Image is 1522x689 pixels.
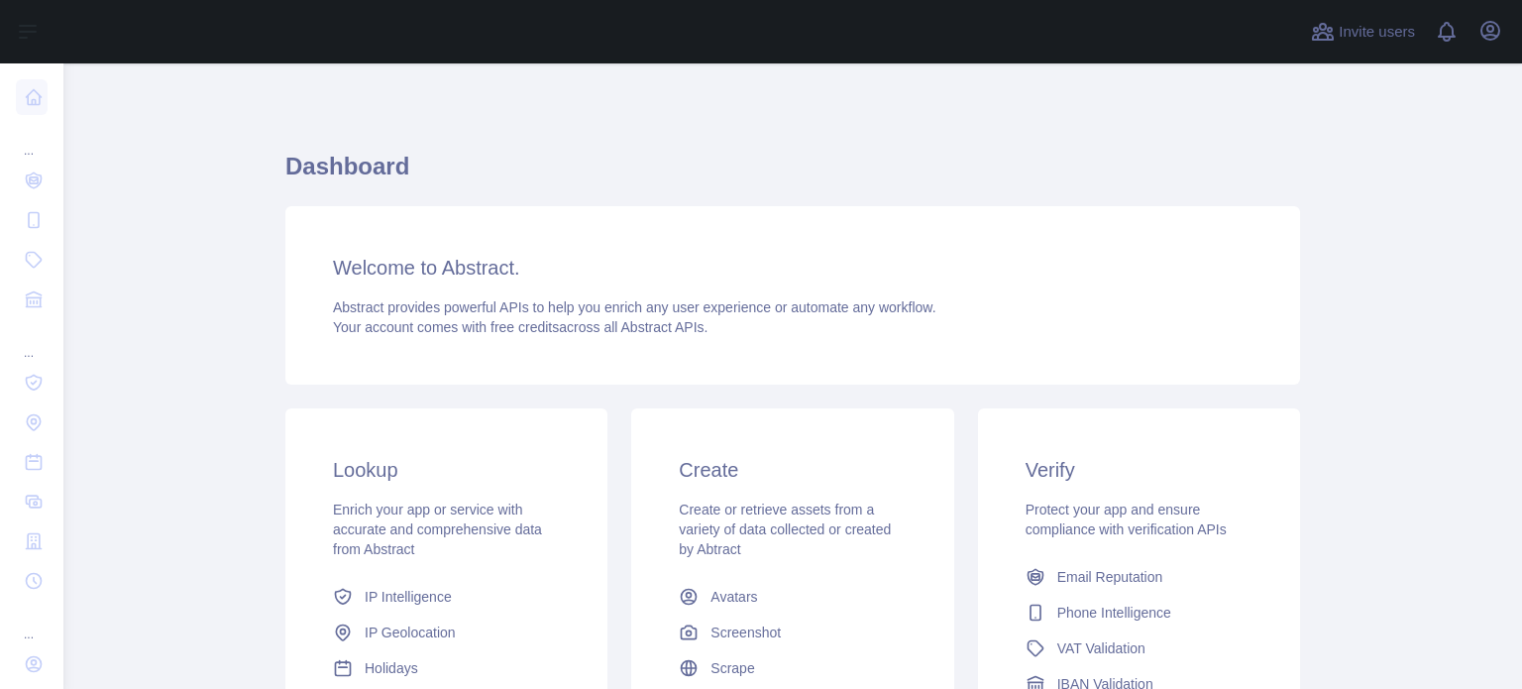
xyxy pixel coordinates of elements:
[16,603,48,642] div: ...
[325,579,568,615] a: IP Intelligence
[679,502,891,557] span: Create or retrieve assets from a variety of data collected or created by Abtract
[710,658,754,678] span: Scrape
[490,319,559,335] span: free credits
[1018,631,1260,666] a: VAT Validation
[333,319,707,335] span: Your account comes with across all Abstract APIs.
[365,587,452,607] span: IP Intelligence
[365,658,418,678] span: Holidays
[1057,603,1171,623] span: Phone Intelligence
[16,119,48,159] div: ...
[1026,502,1227,537] span: Protect your app and ensure compliance with verification APIs
[333,502,542,557] span: Enrich your app or service with accurate and comprehensive data from Abstract
[1057,638,1145,658] span: VAT Validation
[671,615,914,650] a: Screenshot
[333,254,1252,282] h3: Welcome to Abstract.
[1018,559,1260,595] a: Email Reputation
[710,587,757,607] span: Avatars
[710,623,781,642] span: Screenshot
[333,299,936,315] span: Abstract provides powerful APIs to help you enrich any user experience or automate any workflow.
[671,650,914,686] a: Scrape
[1339,21,1415,44] span: Invite users
[671,579,914,615] a: Avatars
[1307,16,1419,48] button: Invite users
[1018,595,1260,631] a: Phone Intelligence
[1057,567,1163,587] span: Email Reputation
[333,456,560,484] h3: Lookup
[325,650,568,686] a: Holidays
[365,623,456,642] span: IP Geolocation
[16,321,48,361] div: ...
[325,615,568,650] a: IP Geolocation
[1026,456,1252,484] h3: Verify
[679,456,906,484] h3: Create
[285,151,1300,198] h1: Dashboard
